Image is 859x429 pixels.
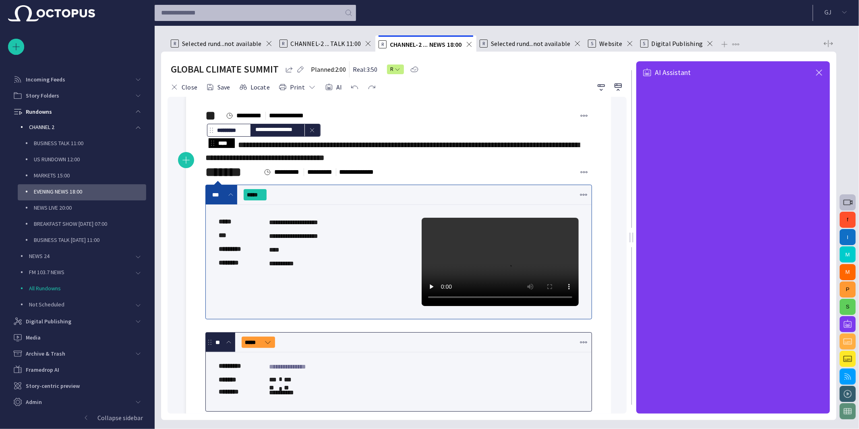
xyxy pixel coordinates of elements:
[387,62,404,77] button: R
[491,40,571,48] span: Selected rund...not available
[18,152,146,168] div: US RUNDOWN 12:00
[26,333,41,342] p: Media
[168,80,200,94] button: Close
[585,35,637,52] div: SWebsite
[840,299,856,315] button: S
[311,65,346,74] p: Planned: 2:00
[18,200,146,217] div: NEWS LIVE 20:00
[476,35,585,52] div: RSelected rund...not available
[599,40,622,48] span: Website
[29,284,146,292] p: All Rundowns
[637,35,717,52] div: SDigital Publishing
[203,80,233,94] button: Save
[29,268,130,276] p: FM 103.7 NEWS
[29,123,130,131] p: CHANNEL 2
[8,378,146,394] div: Story-centric preview
[26,350,65,358] p: Archive & Trash
[34,155,146,163] p: US RUNDOWN 12:00
[29,252,130,260] p: NEWS 24
[652,40,703,48] span: Digital Publishing
[390,65,394,73] span: R
[8,410,146,426] button: Collapse sidebar
[375,35,476,52] div: RCHANNEL-2 ... NEWS 18:00
[818,5,854,19] button: GJ
[390,40,462,48] span: CHANNEL-2 ... NEWS 18:00
[29,300,130,308] p: Not Scheduled
[168,35,276,52] div: RSelected rund...not available
[34,139,146,147] p: BUSINESS TALK 11:00
[8,5,95,21] img: Octopus News Room
[26,398,42,406] p: Admin
[26,317,71,325] p: Digital Publishing
[34,171,146,179] p: MARKETS 15:00
[640,40,648,48] p: S
[379,40,387,48] p: R
[322,80,345,94] button: AI
[171,40,179,48] p: R
[26,108,52,116] p: Rundowns
[276,80,319,94] button: Print
[636,84,830,414] iframe: AI Assistant
[182,40,262,48] span: Selected rund...not available
[353,65,377,74] p: Real: 3:50
[276,35,376,52] div: RCHANNEL-2 ... TALK 11:00
[18,233,146,249] div: BUSINESS TALK [DATE] 11:00
[8,329,146,346] div: Media
[18,217,146,233] div: BREAKFAST SHOW [DATE] 07:00
[840,281,856,298] button: P
[824,7,832,17] p: G J
[8,362,146,378] div: Framedrop AI
[18,136,146,152] div: BUSINESS TALK 11:00
[34,220,146,228] p: BREAKFAST SHOW [DATE] 07:00
[588,40,596,48] p: S
[18,168,146,184] div: MARKETS 15:00
[34,204,146,212] p: NEWS LIVE 20:00
[840,229,856,245] button: I
[18,184,146,200] div: EVENING NEWS 18:00
[26,382,80,390] p: Story-centric preview
[840,246,856,262] button: M
[26,366,59,374] p: Framedrop AI
[291,40,361,48] span: CHANNEL-2 ... TALK 11:00
[279,40,288,48] p: R
[97,413,143,423] p: Collapse sidebar
[840,264,856,280] button: M
[8,55,146,395] ul: main menu
[13,281,146,297] div: All Rundowns
[655,69,691,76] span: AI Assistant
[26,92,59,100] p: Story Folders
[840,212,856,228] button: f
[236,80,273,94] button: Locate
[480,40,488,48] p: R
[26,75,65,83] p: Incoming Feeds
[171,63,279,76] h2: GLOBAL CLIMATE SUMMIT
[34,236,146,244] p: BUSINESS TALK [DATE] 11:00
[34,187,146,196] p: EVENING NEWS 18:00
